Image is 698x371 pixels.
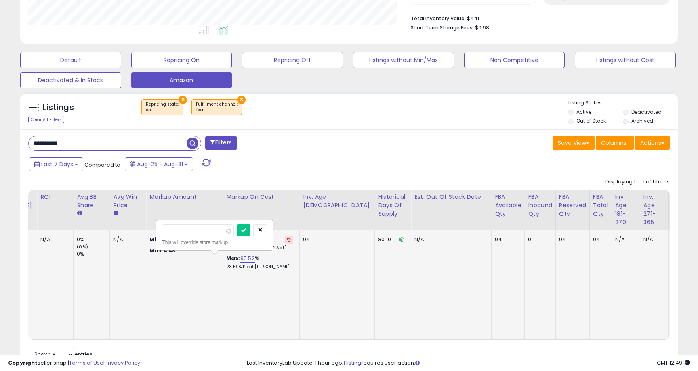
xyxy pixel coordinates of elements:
p: 0.47 [149,236,217,243]
div: Displaying 1 to 1 of 1 items [605,178,670,186]
b: Max: [226,254,240,262]
div: Inv. Age [DEMOGRAPHIC_DATA] [303,193,371,210]
button: Amazon [131,72,232,88]
p: Listing States: [568,99,677,107]
div: Historical Days Of Supply [378,193,408,218]
div: Inv. Age 271-365 [643,193,665,227]
label: Active [576,108,591,115]
label: Archived [631,117,653,124]
button: Listings without Cost [575,52,676,68]
button: Aug-25 - Aug-31 [125,157,193,171]
a: Terms of Use [69,359,103,367]
button: Non Competitive [464,52,565,68]
div: fba [196,107,238,113]
div: Avg BB Share [77,193,106,210]
button: Repricing On [131,52,232,68]
div: Clear All Filters [28,116,64,123]
p: 4.48 [149,247,217,254]
div: N/A [113,236,140,243]
div: N/A [40,236,67,243]
p: N/A [414,236,485,243]
button: Last 7 Days [29,157,83,171]
a: 1 listing [343,359,361,367]
a: 95.52 [240,254,255,263]
th: The percentage added to the cost of goods (COGS) that forms the calculator for Min & Max prices. [223,190,300,230]
label: Out of Stock [576,117,606,124]
strong: Min: [149,236,162,243]
span: Aug-25 - Aug-31 [137,160,183,168]
div: 94 [495,236,518,243]
button: Default [20,52,121,68]
div: FBA Reserved Qty [559,193,586,218]
div: N/A [643,236,662,243]
strong: Max: [149,247,164,254]
div: Avg Win Price [113,193,143,210]
span: Compared to: [84,161,122,169]
small: Avg Win Price. [113,210,118,217]
div: Est. Out Of Stock Date [414,193,488,201]
span: Columns [601,139,627,147]
span: Fulfillment channel : [196,101,238,113]
span: Repricing state : [146,101,179,113]
div: This will override store markup [162,238,267,246]
div: % [226,255,293,270]
button: Repricing Off [242,52,343,68]
small: (0%) [77,244,88,250]
div: FBA inbound Qty [528,193,552,218]
span: Show: entries [34,350,93,358]
span: Last 7 Days [41,160,73,168]
div: ROI [40,193,70,201]
div: FBA Available Qty [495,193,521,218]
div: Inv. Age 181-270 [615,193,637,227]
a: Privacy Policy [105,359,140,367]
span: $0.98 [475,24,489,31]
div: seller snap | | [8,359,140,367]
button: Columns [596,136,634,150]
div: 94 [593,236,605,243]
button: Filters [205,136,237,150]
div: N/A [615,236,634,243]
div: 80.10 [378,236,405,243]
span: 2025-09-8 12:49 GMT [657,359,690,367]
div: 0% [77,250,109,258]
h5: Listings [43,102,74,113]
li: $441 [411,13,664,23]
div: Markup Amount [149,193,219,201]
b: Short Term Storage Fees: [411,24,474,31]
strong: Copyright [8,359,38,367]
div: 94 [303,236,368,243]
div: 94 [559,236,583,243]
button: Deactivated & In Stock [20,72,121,88]
b: Total Inventory Value: [411,15,466,22]
div: 0 [528,236,549,243]
label: Deactivated [631,108,662,115]
div: Last InventoryLab Update: 1 hour ago, requires user action. [247,359,690,367]
button: Actions [635,136,670,150]
div: on [146,107,179,113]
button: Listings without Min/Max [353,52,454,68]
div: 0% [77,236,109,243]
button: × [179,96,187,104]
button: × [237,96,246,104]
div: Markup on Cost [226,193,296,201]
div: FBA Total Qty [593,193,608,218]
button: Save View [553,136,595,150]
small: Avg BB Share. [77,210,82,217]
p: 28.59% Profit [PERSON_NAME] [226,264,293,270]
